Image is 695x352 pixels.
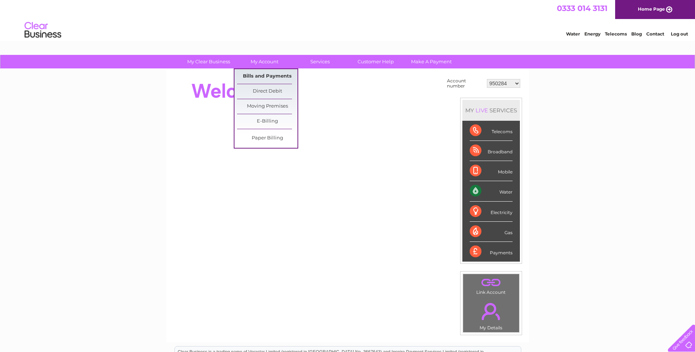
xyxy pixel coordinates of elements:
[646,31,664,37] a: Contact
[474,107,489,114] div: LIVE
[445,76,485,90] td: Account number
[237,99,297,114] a: Moving Premises
[470,181,513,201] div: Water
[671,31,688,37] a: Log out
[24,19,62,41] img: logo.png
[175,4,521,35] div: Clear Business is a trading name of Verastar Limited (registered in [GEOGRAPHIC_DATA] No. 3667643...
[557,4,607,13] a: 0333 014 3131
[465,276,517,289] a: .
[237,84,297,99] a: Direct Debit
[566,31,580,37] a: Water
[463,297,520,333] td: My Details
[237,69,297,84] a: Bills and Payments
[584,31,600,37] a: Energy
[234,55,295,68] a: My Account
[470,242,513,262] div: Payments
[470,222,513,242] div: Gas
[470,121,513,141] div: Telecoms
[237,114,297,129] a: E-Billing
[470,141,513,161] div: Broadband
[631,31,642,37] a: Blog
[237,131,297,146] a: Paper Billing
[463,274,520,297] td: Link Account
[462,100,520,121] div: MY SERVICES
[605,31,627,37] a: Telecoms
[345,55,406,68] a: Customer Help
[465,299,517,324] a: .
[178,55,239,68] a: My Clear Business
[290,55,350,68] a: Services
[470,202,513,222] div: Electricity
[401,55,462,68] a: Make A Payment
[470,161,513,181] div: Mobile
